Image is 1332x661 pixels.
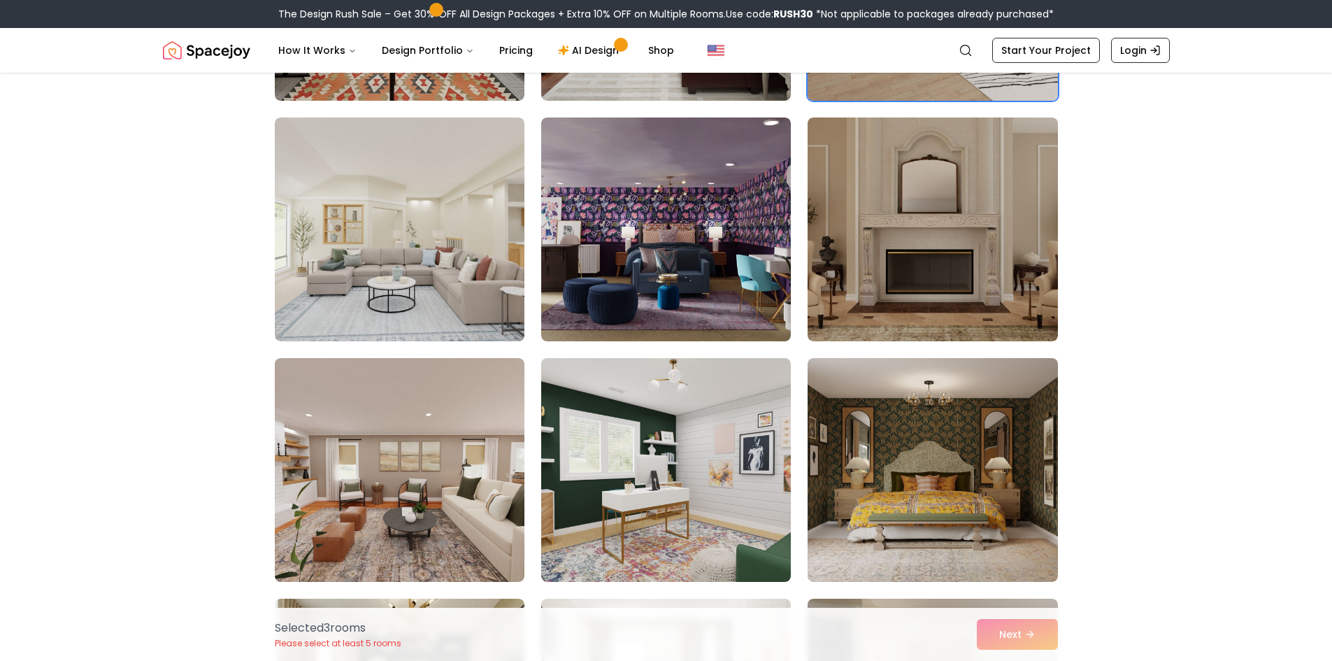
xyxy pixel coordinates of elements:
p: Please select at least 5 rooms [275,638,401,649]
p: Selected 3 room s [275,620,401,637]
span: *Not applicable to packages already purchased* [813,7,1054,21]
img: Room room-30 [808,118,1057,341]
img: Room room-31 [275,358,524,582]
img: Room room-29 [541,118,791,341]
a: Login [1111,38,1170,63]
nav: Main [267,36,685,64]
img: Room room-28 [275,118,524,341]
nav: Global [163,28,1170,73]
img: Room room-32 [541,358,791,582]
img: United States [708,42,724,59]
span: Use code: [726,7,813,21]
div: The Design Rush Sale – Get 30% OFF All Design Packages + Extra 10% OFF on Multiple Rooms. [278,7,1054,21]
img: Spacejoy Logo [163,36,250,64]
img: Room room-33 [808,358,1057,582]
a: AI Design [547,36,634,64]
button: How It Works [267,36,368,64]
b: RUSH30 [773,7,813,21]
a: Spacejoy [163,36,250,64]
a: Shop [637,36,685,64]
button: Design Portfolio [371,36,485,64]
a: Start Your Project [992,38,1100,63]
a: Pricing [488,36,544,64]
